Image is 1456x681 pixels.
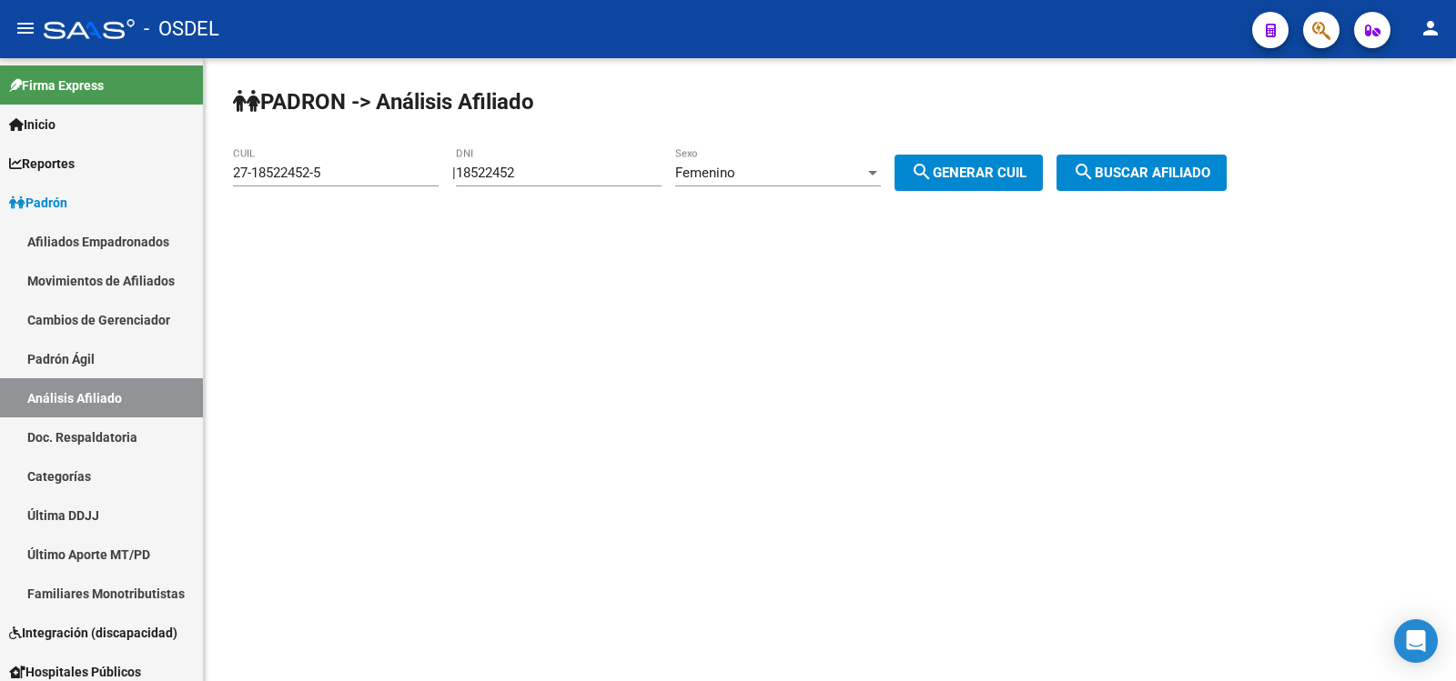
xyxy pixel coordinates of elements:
mat-icon: search [911,161,933,183]
span: Reportes [9,154,75,174]
div: Open Intercom Messenger [1394,619,1438,663]
span: Firma Express [9,75,104,95]
span: Integración (discapacidad) [9,623,177,643]
span: Inicio [9,115,56,135]
mat-icon: search [1073,161,1095,183]
strong: PADRON -> Análisis Afiliado [233,89,534,115]
span: Buscar afiliado [1073,165,1210,181]
span: Padrón [9,193,67,213]
span: Generar CUIL [911,165,1026,181]
button: Buscar afiliado [1057,155,1227,191]
span: - OSDEL [144,9,219,49]
div: | [452,165,1057,181]
span: Femenino [675,165,735,181]
button: Generar CUIL [895,155,1043,191]
mat-icon: menu [15,17,36,39]
mat-icon: person [1420,17,1441,39]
